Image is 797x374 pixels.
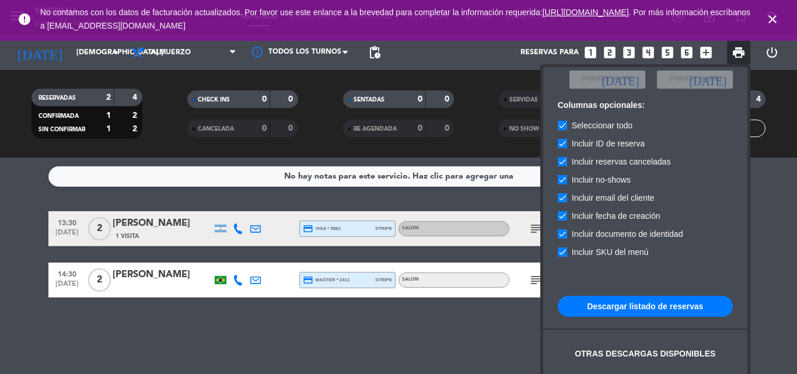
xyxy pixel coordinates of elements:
span: No contamos con los datos de facturación actualizados. Por favor use este enlance a la brevedad p... [40,8,750,30]
span: Incluir email del cliente [572,191,655,205]
span: Incluir ID de reserva [572,137,645,151]
span: Seleccionar todo [572,118,632,132]
button: Descargar listado de reservas [558,296,733,317]
i: error [18,12,32,26]
a: . Por más información escríbanos a [EMAIL_ADDRESS][DOMAIN_NAME] [40,8,750,30]
div: Otras descargas disponibles [575,347,715,361]
span: print [732,46,746,60]
i: [DATE] [689,74,726,85]
i: [DATE] [602,74,639,85]
a: [URL][DOMAIN_NAME] [543,8,629,17]
h6: Columnas opcionales: [558,100,733,110]
span: [PERSON_NAME] [581,74,634,85]
span: Incluir documento de identidad [572,227,683,241]
span: [PERSON_NAME] [669,74,721,85]
span: Incluir no-shows [572,173,631,187]
i: close [765,12,779,26]
span: Incluir fecha de creación [572,209,660,223]
span: Incluir SKU del menú [572,245,649,259]
span: Incluir reservas canceladas [572,155,671,169]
